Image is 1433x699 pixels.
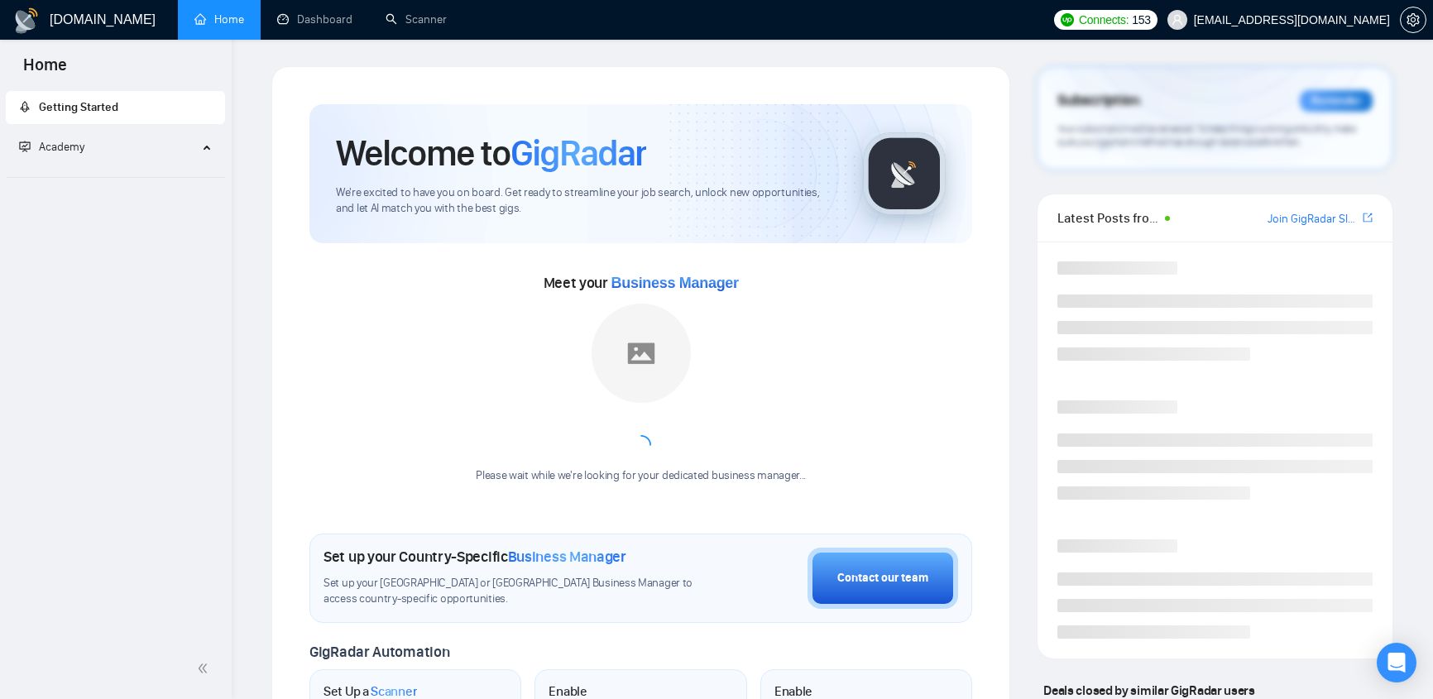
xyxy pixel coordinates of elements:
span: Connects: [1079,11,1129,29]
span: double-left [197,660,213,677]
span: Business Manager [508,548,626,566]
span: Your subscription will be renewed. To keep things running smoothly, make sure your payment method... [1057,122,1355,149]
span: Home [10,53,80,88]
span: loading [627,432,655,460]
span: export [1363,211,1373,224]
span: Business Manager [611,275,739,291]
div: Reminder [1300,90,1373,112]
span: Set up your [GEOGRAPHIC_DATA] or [GEOGRAPHIC_DATA] Business Manager to access country-specific op... [324,576,704,607]
span: We're excited to have you on board. Get ready to streamline your job search, unlock new opportuni... [336,185,836,217]
a: homeHome [194,12,244,26]
a: setting [1400,13,1426,26]
span: Academy [39,140,84,154]
button: Contact our team [808,548,958,609]
a: Join GigRadar Slack Community [1268,210,1359,228]
h1: Welcome to [336,131,646,175]
span: Subscription [1057,87,1139,115]
span: Getting Started [39,100,118,114]
button: setting [1400,7,1426,33]
a: dashboardDashboard [277,12,352,26]
span: GigRadar [510,131,646,175]
div: Please wait while we're looking for your dedicated business manager... [466,468,816,484]
img: gigradar-logo.png [863,132,946,215]
span: 153 [1132,11,1150,29]
li: Academy Homepage [6,170,225,181]
a: export [1363,210,1373,226]
img: placeholder.png [592,304,691,403]
div: Contact our team [837,569,928,587]
a: searchScanner [386,12,447,26]
img: upwork-logo.png [1061,13,1074,26]
li: Getting Started [6,91,225,124]
span: fund-projection-screen [19,141,31,152]
span: rocket [19,101,31,113]
img: logo [13,7,40,34]
span: user [1172,14,1183,26]
span: Meet your [544,274,739,292]
span: setting [1401,13,1426,26]
span: Latest Posts from the GigRadar Community [1057,208,1160,228]
h1: Set up your Country-Specific [324,548,626,566]
span: GigRadar Automation [309,643,449,661]
div: Open Intercom Messenger [1377,643,1416,682]
span: Academy [19,140,84,154]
